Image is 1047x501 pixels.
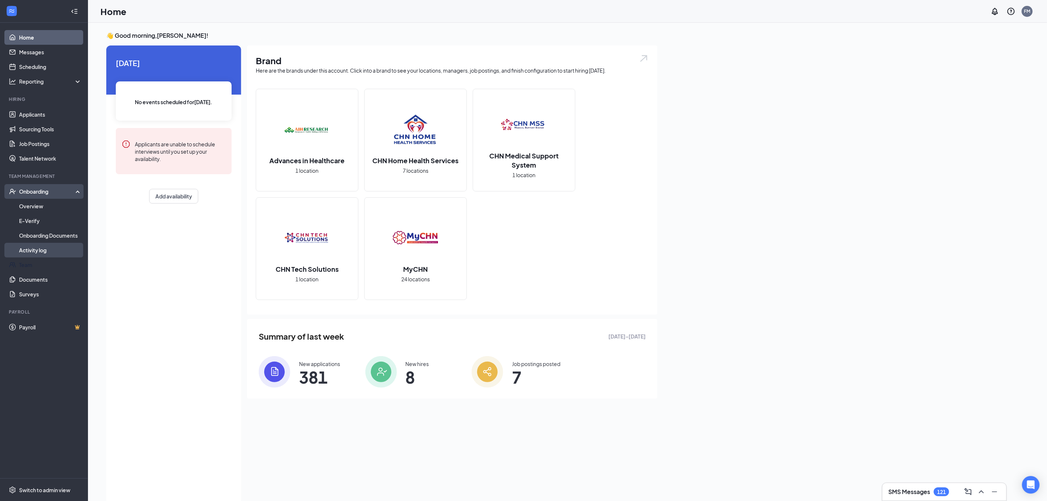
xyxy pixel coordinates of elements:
[299,370,340,384] span: 381
[9,78,16,85] svg: Analysis
[19,287,82,301] a: Surveys
[259,330,344,343] span: Summary of last week
[9,188,16,195] svg: UserCheck
[392,215,439,262] img: MyCHN
[406,360,429,367] div: New hires
[9,486,16,494] svg: Settings
[259,356,290,388] img: icon
[396,264,435,274] h2: MyCHN
[501,101,548,148] img: CHN Medical Support System
[135,140,226,162] div: Applicants are unable to schedule interviews until you set up your availability.
[19,188,75,195] div: Onboarding
[406,370,429,384] span: 8
[19,122,82,136] a: Sourcing Tools
[268,264,346,274] h2: CHN Tech Solutions
[401,275,430,283] span: 24 locations
[403,167,428,175] span: 7 locations
[19,59,82,74] a: Scheduling
[1022,476,1040,494] div: Open Intercom Messenger
[9,173,80,179] div: Team Management
[9,309,80,315] div: Payroll
[19,151,82,166] a: Talent Network
[19,78,82,85] div: Reporting
[256,54,649,67] h1: Brand
[122,140,130,149] svg: Error
[19,199,82,213] a: Overview
[473,151,575,169] h2: CHN Medical Support System
[964,487,973,496] svg: ComposeMessage
[19,30,82,45] a: Home
[888,488,930,496] h3: SMS Messages
[296,275,319,283] span: 1 location
[284,106,331,153] img: Advances in Healthcare
[977,487,986,496] svg: ChevronUp
[392,106,439,153] img: CHN Home Health Services
[513,171,536,179] span: 1 location
[8,7,15,15] svg: WorkstreamLogo
[106,32,657,40] h3: 👋 Good morning, [PERSON_NAME] !
[472,356,503,388] img: icon
[135,98,213,106] span: No events scheduled for [DATE] .
[1007,7,1015,16] svg: QuestionInfo
[116,57,232,69] span: [DATE]
[639,54,649,63] img: open.6027fd2a22e1237b5b06.svg
[19,320,82,334] a: PayrollCrown
[256,67,649,74] div: Here are the brands under this account. Click into a brand to see your locations, managers, job p...
[962,486,974,498] button: ComposeMessage
[19,228,82,243] a: Onboarding Documents
[365,356,397,388] img: icon
[365,156,466,165] h2: CHN Home Health Services
[19,107,82,122] a: Applicants
[989,486,1000,498] button: Minimize
[991,7,999,16] svg: Notifications
[937,489,946,495] div: 121
[299,360,340,367] div: New applications
[976,486,987,498] button: ChevronUp
[19,486,70,494] div: Switch to admin view
[284,215,331,262] img: CHN Tech Solutions
[990,487,999,496] svg: Minimize
[512,370,560,384] span: 7
[262,156,352,165] h2: Advances in Healthcare
[100,5,126,18] h1: Home
[19,243,82,257] a: Activity log
[296,167,319,175] span: 1 location
[1024,8,1031,14] div: FM
[19,136,82,151] a: Job Postings
[19,257,82,272] a: Team
[71,8,78,15] svg: Collapse
[19,272,82,287] a: Documents
[512,360,560,367] div: Job postings posted
[19,213,82,228] a: E-Verify
[9,96,80,102] div: Hiring
[19,45,82,59] a: Messages
[608,332,646,340] span: [DATE] - [DATE]
[149,189,198,204] button: Add availability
